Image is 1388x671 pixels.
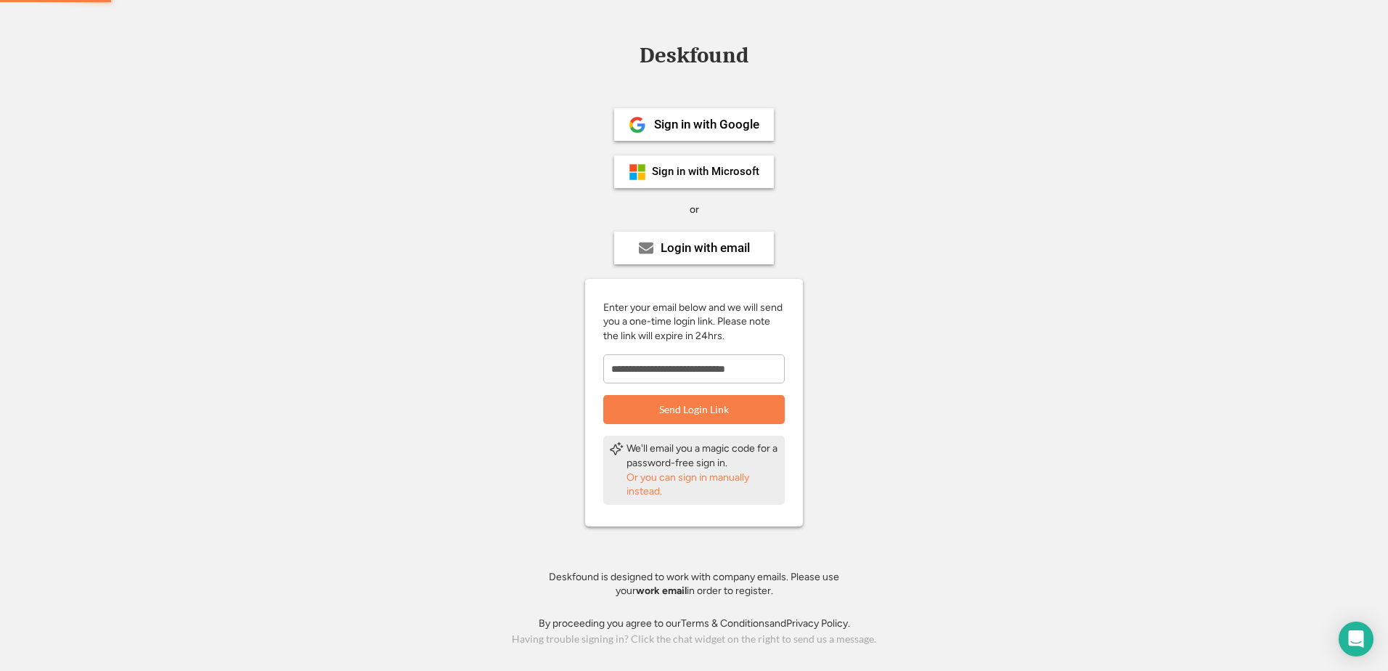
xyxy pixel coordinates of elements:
[626,442,779,470] div: We'll email you a magic code for a password-free sign in.
[539,617,850,631] div: By proceeding you agree to our and
[603,395,785,424] button: Send Login Link
[681,617,769,630] a: Terms & Conditions
[626,471,779,499] div: Or you can sign in manually instead.
[632,44,756,67] div: Deskfound
[786,617,850,630] a: Privacy Policy.
[654,118,759,131] div: Sign in with Google
[1339,622,1373,656] div: Open Intercom Messenger
[531,570,857,598] div: Deskfound is designed to work with company emails. Please use your in order to register.
[636,585,687,597] strong: work email
[661,242,750,254] div: Login with email
[603,301,785,343] div: Enter your email below and we will send you a one-time login link. Please note the link will expi...
[690,203,699,217] div: or
[629,163,646,181] img: ms-symbollockup_mssymbol_19.png
[652,166,759,177] div: Sign in with Microsoft
[629,116,646,134] img: 1024px-Google__G__Logo.svg.png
